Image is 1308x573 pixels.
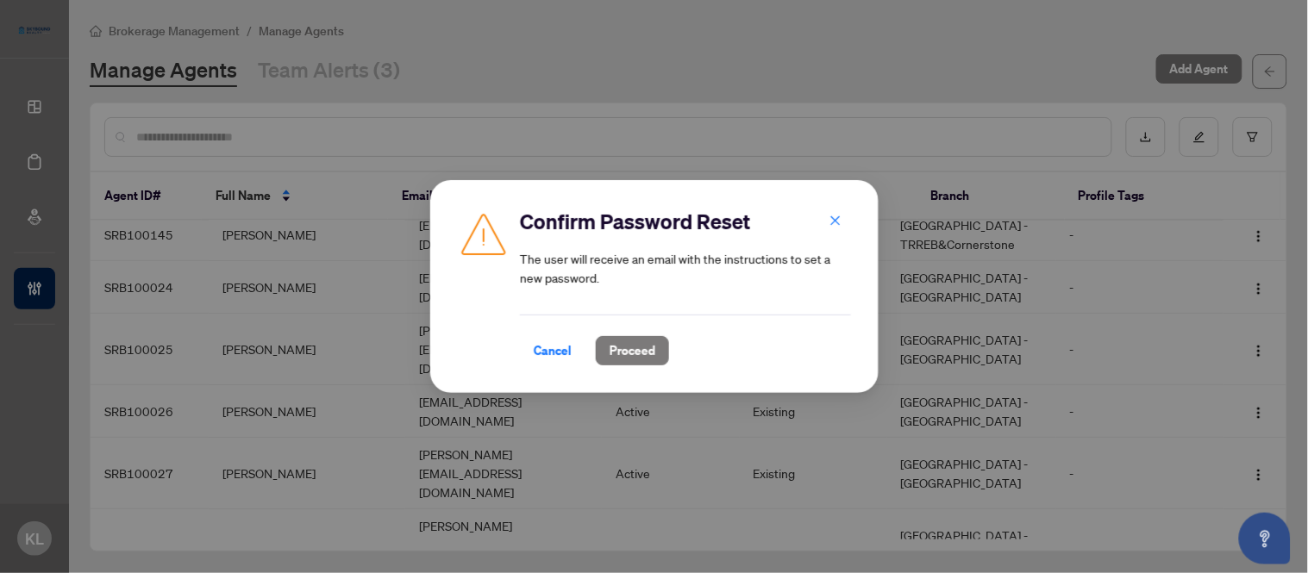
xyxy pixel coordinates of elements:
span: Proceed [610,337,655,364]
span: close [829,215,842,227]
img: Caution Icon [458,208,510,259]
button: Open asap [1239,513,1291,564]
button: Cancel [520,336,585,365]
h2: Confirm Password Reset [520,208,851,235]
span: Cancel [534,337,572,364]
article: The user will receive an email with the instructions to set a new password. [520,249,851,287]
button: Proceed [596,336,669,365]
